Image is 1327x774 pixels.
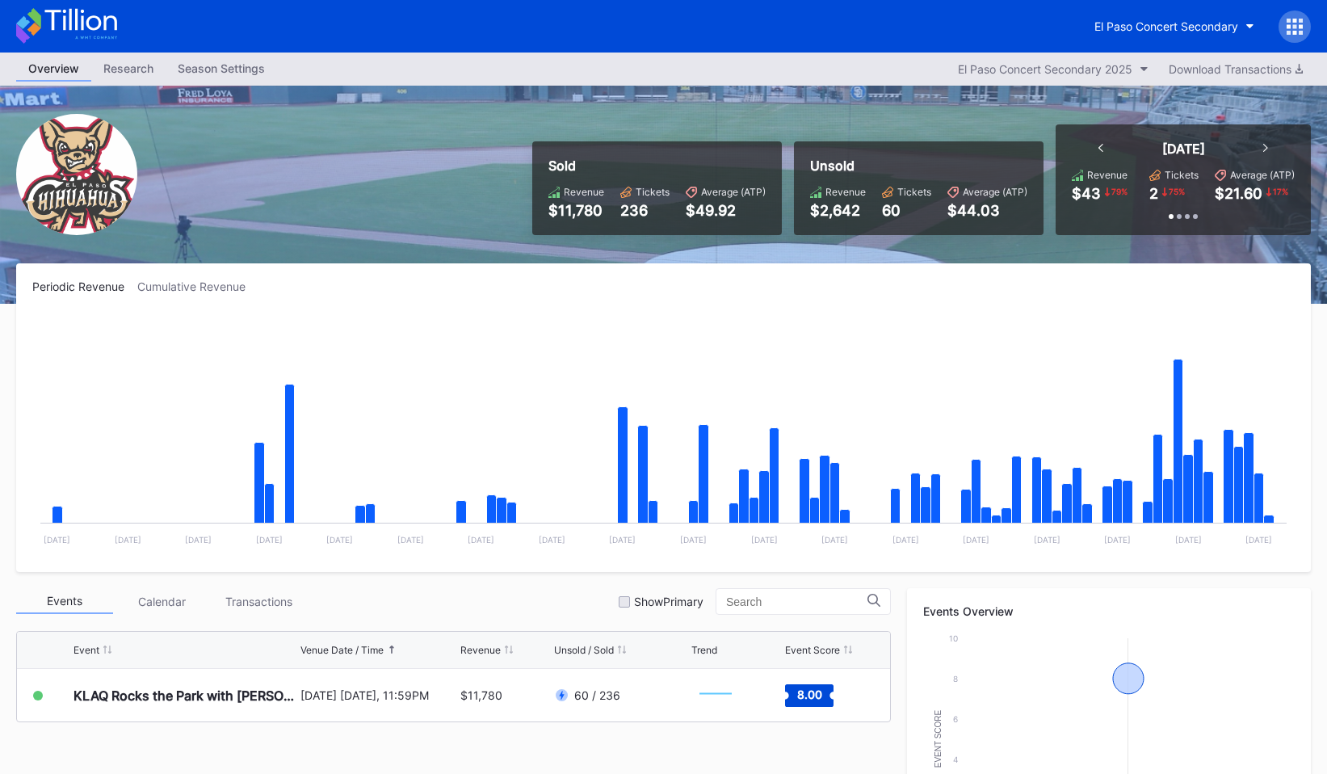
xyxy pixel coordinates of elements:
[1149,185,1158,202] div: 2
[185,535,212,545] text: [DATE]
[934,709,943,768] text: Event Score
[300,644,384,656] div: Venue Date / Time
[210,589,307,614] div: Transactions
[796,687,821,700] text: 8.00
[1072,185,1101,202] div: $43
[460,644,501,656] div: Revenue
[397,535,424,545] text: [DATE]
[701,186,766,198] div: Average (ATP)
[1104,535,1131,545] text: [DATE]
[44,535,70,545] text: [DATE]
[950,58,1157,80] button: El Paso Concert Secondary 2025
[554,644,614,656] div: Unsold / Sold
[91,57,166,82] a: Research
[953,755,958,764] text: 4
[897,186,931,198] div: Tickets
[963,186,1027,198] div: Average (ATP)
[1271,185,1290,198] div: 17 %
[548,158,766,174] div: Sold
[32,313,1295,556] svg: Chart title
[1230,169,1295,181] div: Average (ATP)
[1245,535,1272,545] text: [DATE]
[1175,535,1202,545] text: [DATE]
[1169,62,1303,76] div: Download Transactions
[620,202,670,219] div: 236
[923,604,1295,618] div: Events Overview
[115,535,141,545] text: [DATE]
[137,280,258,293] div: Cumulative Revenue
[726,595,867,608] input: Search
[947,202,1027,219] div: $44.03
[1110,185,1129,198] div: 79 %
[825,186,866,198] div: Revenue
[810,158,1027,174] div: Unsold
[691,644,717,656] div: Trend
[963,535,989,545] text: [DATE]
[1215,185,1262,202] div: $21.60
[73,688,296,704] div: KLAQ Rocks the Park with [PERSON_NAME]
[564,186,604,198] div: Revenue
[166,57,277,82] a: Season Settings
[953,714,958,724] text: 6
[1165,169,1199,181] div: Tickets
[539,535,565,545] text: [DATE]
[636,186,670,198] div: Tickets
[1094,19,1238,33] div: El Paso Concert Secondary
[882,202,931,219] div: 60
[1162,141,1205,157] div: [DATE]
[113,589,210,614] div: Calendar
[16,114,137,235] img: El_Paso_Chihuahuas.svg
[1034,535,1060,545] text: [DATE]
[949,633,958,643] text: 10
[686,202,766,219] div: $49.92
[1167,185,1186,198] div: 75 %
[892,535,919,545] text: [DATE]
[574,688,620,702] div: 60 / 236
[691,675,740,716] svg: Chart title
[16,57,91,82] a: Overview
[300,688,456,702] div: [DATE] [DATE], 11:59PM
[548,202,604,219] div: $11,780
[256,535,283,545] text: [DATE]
[821,535,848,545] text: [DATE]
[16,589,113,614] div: Events
[1161,58,1311,80] button: Download Transactions
[1082,11,1266,41] button: El Paso Concert Secondary
[810,202,866,219] div: $2,642
[751,535,778,545] text: [DATE]
[958,62,1132,76] div: El Paso Concert Secondary 2025
[785,644,840,656] div: Event Score
[953,674,958,684] text: 8
[166,57,277,80] div: Season Settings
[32,280,137,293] div: Periodic Revenue
[609,535,636,545] text: [DATE]
[326,535,353,545] text: [DATE]
[680,535,707,545] text: [DATE]
[1087,169,1128,181] div: Revenue
[634,595,703,608] div: Show Primary
[73,644,99,656] div: Event
[460,688,502,702] div: $11,780
[91,57,166,80] div: Research
[468,535,494,545] text: [DATE]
